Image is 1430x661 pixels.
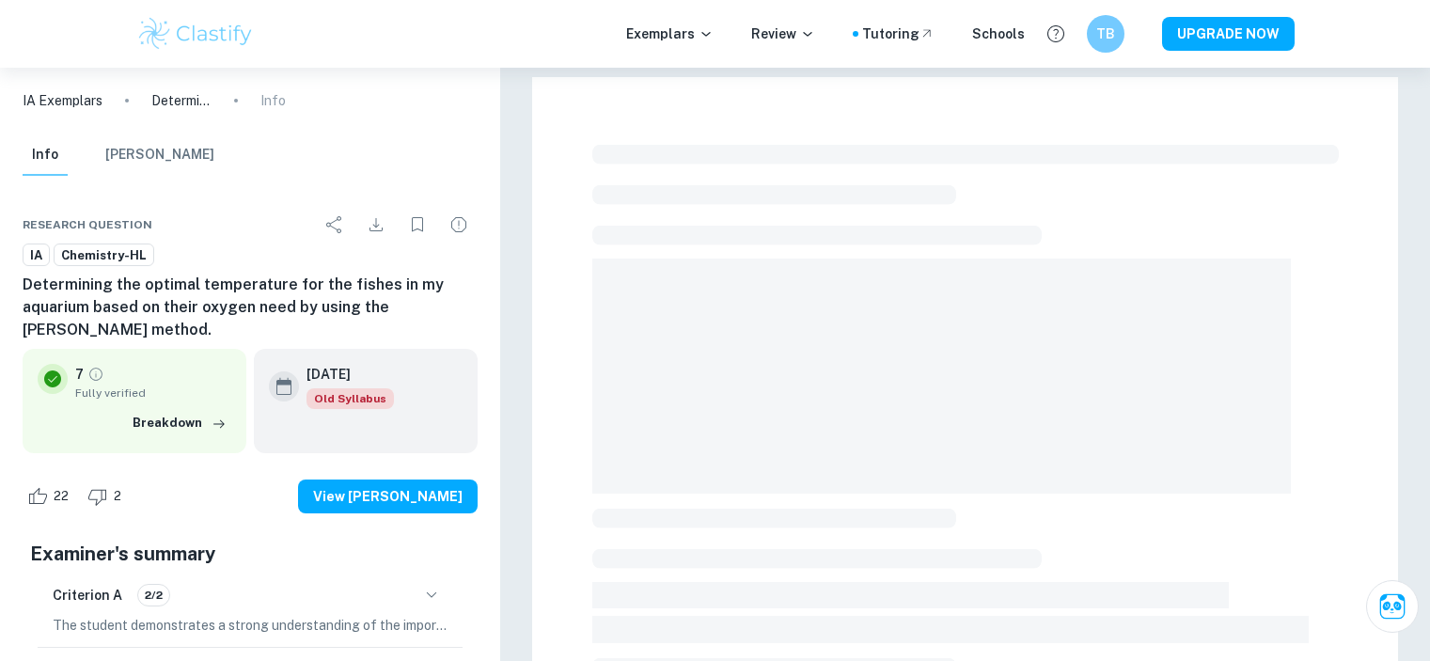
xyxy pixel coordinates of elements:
[23,134,68,176] button: Info
[55,246,153,265] span: Chemistry-HL
[136,15,256,53] img: Clastify logo
[53,585,122,606] h6: Criterion A
[440,206,478,244] div: Report issue
[24,246,49,265] span: IA
[103,487,132,506] span: 2
[43,487,79,506] span: 22
[306,388,394,409] div: Starting from the May 2025 session, the Chemistry IA requirements have changed. It's OK to refer ...
[357,206,395,244] div: Download
[23,216,152,233] span: Research question
[151,90,212,111] p: Determining the optimal temperature for the fishes in my aquarium based on their oxygen need by u...
[298,480,478,513] button: View [PERSON_NAME]
[1366,580,1419,633] button: Ask Clai
[972,24,1025,44] a: Schools
[83,481,132,511] div: Dislike
[306,388,394,409] span: Old Syllabus
[138,587,169,604] span: 2/2
[128,409,231,437] button: Breakdown
[87,366,104,383] a: Grade fully verified
[626,24,714,44] p: Exemplars
[54,244,154,267] a: Chemistry-HL
[862,24,935,44] a: Tutoring
[1162,17,1295,51] button: UPGRADE NOW
[316,206,354,244] div: Share
[1087,15,1124,53] button: TB
[306,364,379,385] h6: [DATE]
[23,244,50,267] a: IA
[75,364,84,385] p: 7
[1094,24,1116,44] h6: TB
[23,481,79,511] div: Like
[30,540,470,568] h5: Examiner's summary
[399,206,436,244] div: Bookmark
[105,134,214,176] button: [PERSON_NAME]
[75,385,231,401] span: Fully verified
[1040,18,1072,50] button: Help and Feedback
[23,90,102,111] a: IA Exemplars
[751,24,815,44] p: Review
[260,90,286,111] p: Info
[53,615,448,636] p: The student demonstrates a strong understanding of the importance of their chosen topic and resea...
[23,274,478,341] h6: Determining the optimal temperature for the fishes in my aquarium based on their oxygen need by u...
